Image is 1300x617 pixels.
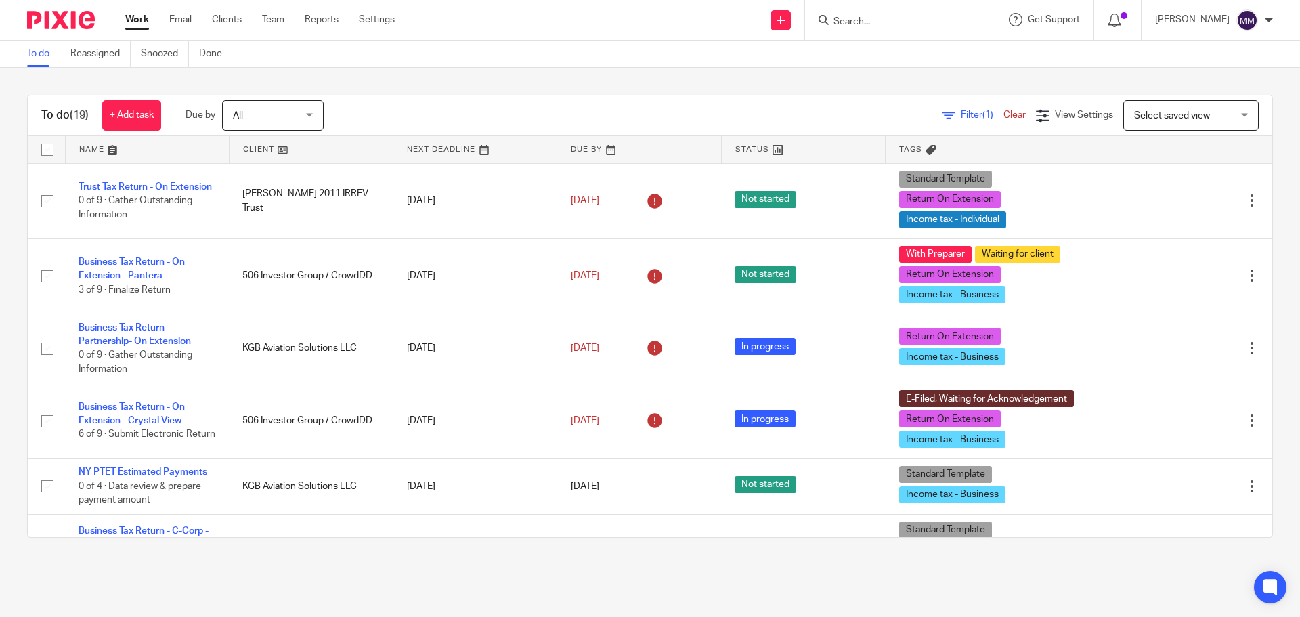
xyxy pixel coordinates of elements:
a: Clients [212,13,242,26]
td: [DATE] [393,514,557,589]
p: Due by [186,108,215,122]
img: svg%3E [1236,9,1258,31]
span: Income tax - Business [899,286,1005,303]
span: Standard Template [899,522,992,538]
span: Return On Extension [899,410,1001,427]
span: In progress [735,338,796,355]
span: Get Support [1028,15,1080,24]
span: Return On Extension [899,191,1001,208]
span: [DATE] [571,343,599,353]
span: In progress [735,410,796,427]
span: View Settings [1055,110,1113,120]
span: 6 of 9 · Submit Electronic Return [79,430,215,440]
a: Trust Tax Return - On Extension [79,182,212,192]
td: [DATE] [393,314,557,383]
span: [DATE] [571,482,599,491]
span: Income tax - Individual [899,211,1006,228]
p: [PERSON_NAME] [1155,13,1230,26]
a: Clear [1003,110,1026,120]
span: All [233,111,243,121]
a: Done [199,41,232,67]
a: Work [125,13,149,26]
span: Not started [735,476,796,493]
td: [DATE] [393,163,557,238]
a: Snoozed [141,41,189,67]
span: 0 of 9 · Gather Outstanding Information [79,350,192,374]
span: 0 of 4 · Data review & prepare payment amount [79,482,201,505]
a: NY PTET Estimated Payments [79,467,207,477]
td: 506 Investor Group / CrowdDD [229,238,393,314]
span: With Preparer [899,246,972,263]
span: [DATE] [571,271,599,280]
a: Reassigned [70,41,131,67]
input: Search [832,16,954,28]
span: Standard Template [899,466,992,483]
a: Settings [359,13,395,26]
span: Return On Extension [899,328,1001,345]
a: Team [262,13,284,26]
span: (1) [982,110,993,120]
span: [DATE] [571,416,599,425]
span: Select saved view [1134,111,1210,121]
a: Reports [305,13,339,26]
span: Waiting for client [975,246,1060,263]
span: Filter [961,110,1003,120]
span: Standard Template [899,171,992,188]
td: [DATE] [393,459,557,514]
span: Tags [899,146,922,153]
span: Income tax - Business [899,431,1005,448]
a: Business Tax Return - On Extension - Pantera [79,257,185,280]
a: Email [169,13,192,26]
a: Business Tax Return - C-Corp - On Extension [79,526,209,549]
span: Income tax - Business [899,486,1005,503]
td: KGB Aviation Solutions LLC [229,459,393,514]
a: + Add task [102,100,161,131]
a: To do [27,41,60,67]
span: 3 of 9 · Finalize Return [79,285,171,295]
span: [DATE] [571,196,599,205]
span: Return On Extension [899,266,1001,283]
span: Not started [735,266,796,283]
td: KGB Aviation Solutions LLC [229,314,393,383]
td: 506 Investor Group / CrowdDD [229,383,393,459]
span: Income tax - Business [899,348,1005,365]
span: E-Filed, Waiting for Acknowledgement [899,390,1074,407]
span: 0 of 9 · Gather Outstanding Information [79,196,192,219]
span: Not started [735,191,796,208]
td: [DATE] [393,383,557,459]
img: Pixie [27,11,95,29]
td: [DATE] [393,238,557,314]
span: (19) [70,110,89,121]
h1: To do [41,108,89,123]
td: PostProcess Technologies Inc [229,514,393,589]
a: Business Tax Return - On Extension - Crystal View [79,402,185,425]
a: Business Tax Return - Partnership- On Extension [79,323,191,346]
td: [PERSON_NAME] 2011 IRREV Trust [229,163,393,238]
